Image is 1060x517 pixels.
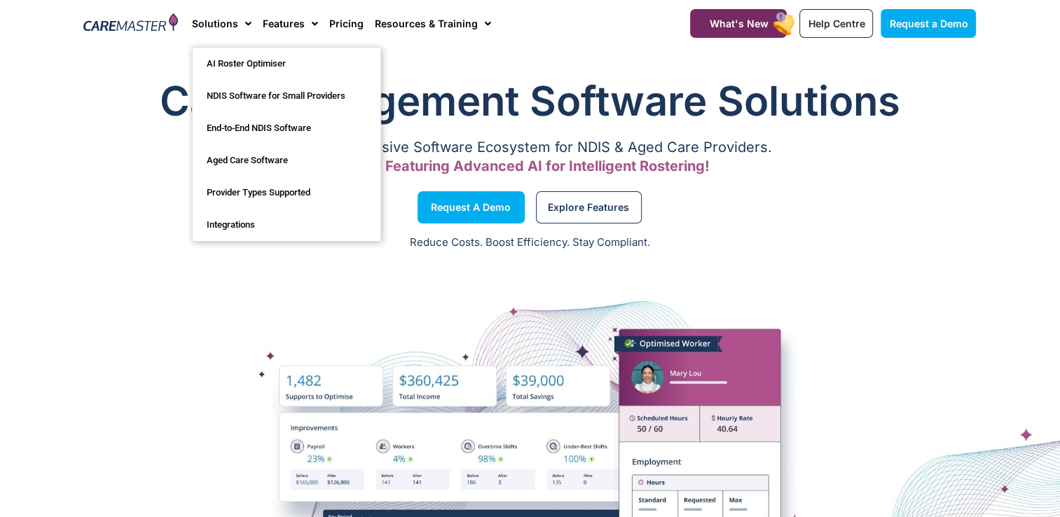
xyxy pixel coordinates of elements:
[193,144,380,177] a: Aged Care Software
[799,9,873,38] a: Help Centre
[84,73,977,129] h1: Care Management Software Solutions
[83,13,178,34] img: CareMaster Logo
[193,209,380,241] a: Integrations
[418,191,525,223] a: Request a Demo
[881,9,976,38] a: Request a Demo
[193,80,380,112] a: NDIS Software for Small Providers
[536,191,642,223] a: Explore Features
[709,18,768,29] span: What's New
[8,235,1052,251] p: Reduce Costs. Boost Efficiency. Stay Compliant.
[193,112,380,144] a: End-to-End NDIS Software
[193,177,380,209] a: Provider Types Supported
[431,204,511,211] span: Request a Demo
[193,48,380,80] a: AI Roster Optimiser
[84,143,977,152] p: A Comprehensive Software Ecosystem for NDIS & Aged Care Providers.
[889,18,968,29] span: Request a Demo
[548,204,629,211] span: Explore Features
[690,9,787,38] a: What's New
[351,158,710,174] span: Now Featuring Advanced AI for Intelligent Rostering!
[192,47,381,242] ul: Solutions
[808,18,865,29] span: Help Centre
